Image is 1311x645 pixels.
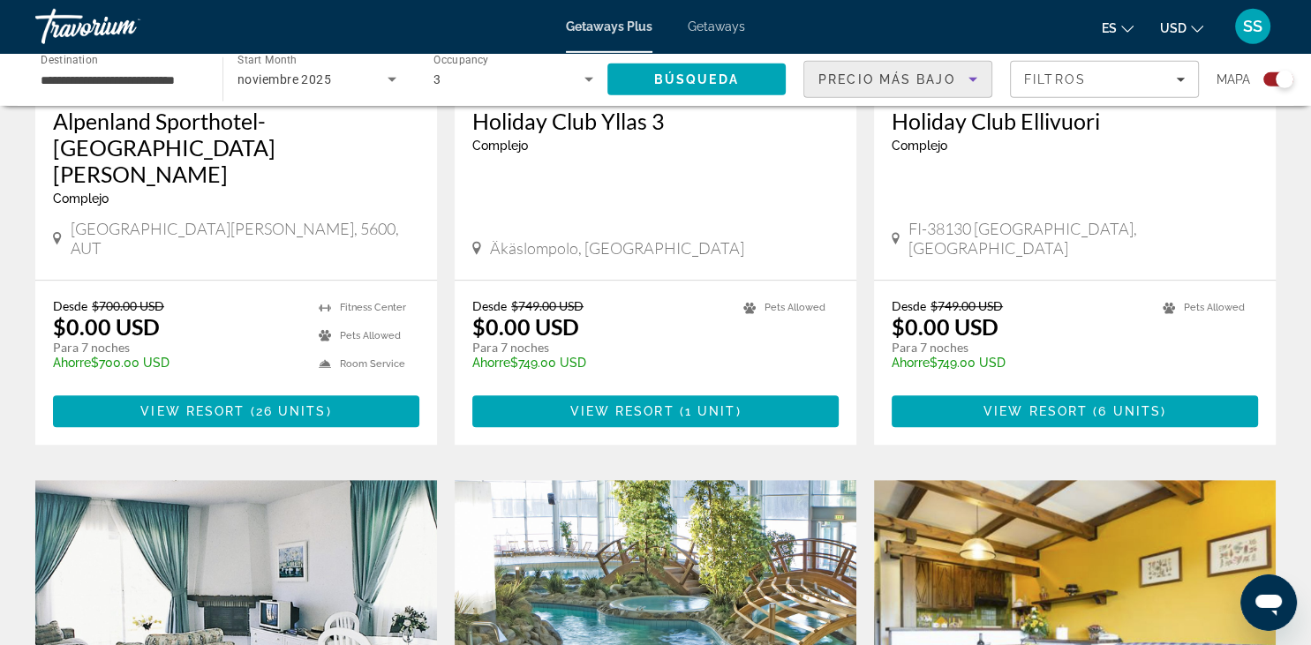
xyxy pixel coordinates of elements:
[245,404,331,418] span: ( )
[53,313,160,340] p: $0.00 USD
[685,404,736,418] span: 1 unit
[71,219,419,258] span: [GEOGRAPHIC_DATA][PERSON_NAME], 5600, AUT
[472,313,579,340] p: $0.00 USD
[892,108,1258,134] a: Holiday Club Ellivuori
[892,313,998,340] p: $0.00 USD
[892,356,1145,370] p: $749.00 USD
[237,72,331,86] span: noviembre 2025
[908,219,1258,258] span: FI-38130 [GEOGRAPHIC_DATA], [GEOGRAPHIC_DATA]
[607,64,787,95] button: Search
[53,356,301,370] p: $700.00 USD
[237,55,297,67] span: Start Month
[892,395,1258,427] button: View Resort(6 units)
[140,404,245,418] span: View Resort
[472,108,839,134] a: Holiday Club Yllas 3
[892,139,947,153] span: Complejo
[1230,8,1276,45] button: User Menu
[53,108,419,187] a: Alpenland Sporthotel-[GEOGRAPHIC_DATA][PERSON_NAME]
[41,54,98,66] span: Destination
[340,302,406,313] span: Fitness Center
[511,298,584,313] span: $749.00 USD
[818,72,955,86] span: Precio más bajo
[654,72,739,86] span: Búsqueda
[340,358,405,370] span: Room Service
[1240,574,1297,631] iframe: Botón para iniciar la ventana de mensajería
[472,395,839,427] button: View Resort(1 unit)
[472,356,726,370] p: $749.00 USD
[818,69,977,90] mat-select: Sort by
[1184,302,1245,313] span: Pets Allowed
[433,72,441,86] span: 3
[931,298,1003,313] span: $749.00 USD
[983,404,1088,418] span: View Resort
[1010,61,1199,98] button: Filters
[892,356,930,370] span: Ahorre
[1217,67,1250,92] span: Mapa
[1098,404,1161,418] span: 6 units
[53,395,419,427] button: View Resort(26 units)
[35,4,212,49] a: Travorium
[256,404,327,418] span: 26 units
[490,238,744,258] span: Äkäslompolo, [GEOGRAPHIC_DATA]
[53,340,301,356] p: Para 7 noches
[765,302,825,313] span: Pets Allowed
[892,298,926,313] span: Desde
[1088,404,1166,418] span: ( )
[688,19,745,34] a: Getaways
[1102,15,1134,41] button: Change language
[340,330,401,341] span: Pets Allowed
[1024,72,1086,86] span: Filtros
[566,19,652,34] a: Getaways Plus
[1102,21,1117,35] span: es
[472,139,528,153] span: Complejo
[472,356,510,370] span: Ahorre
[1160,21,1187,35] span: USD
[674,404,742,418] span: ( )
[53,356,91,370] span: Ahorre
[1160,15,1203,41] button: Change currency
[433,55,489,67] span: Occupancy
[1243,18,1262,35] span: SS
[92,298,164,313] span: $700.00 USD
[472,298,507,313] span: Desde
[569,404,674,418] span: View Resort
[53,298,87,313] span: Desde
[53,191,109,206] span: Complejo
[892,340,1145,356] p: Para 7 noches
[41,70,200,91] input: Select destination
[472,340,726,356] p: Para 7 noches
